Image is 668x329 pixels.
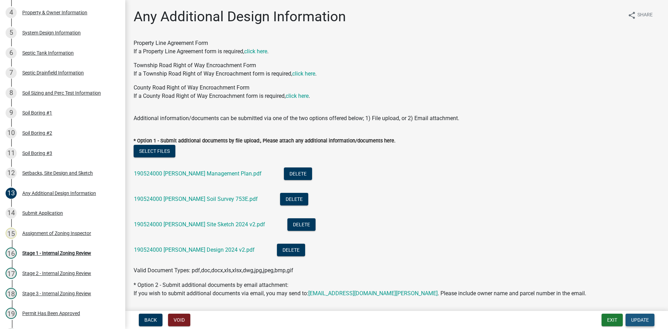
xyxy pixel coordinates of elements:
div: Property & Owner Information [22,10,87,15]
div: If a Township Road Right of Way Encroachment form is required, . [134,70,660,78]
div: 19 [6,308,17,319]
a: [EMAIL_ADDRESS][DOMAIN_NAME][PERSON_NAME] [308,290,438,297]
a: click here [244,48,267,55]
button: Select files [134,145,175,157]
div: 15 [6,228,17,239]
wm-modal-confirm: Delete Document [280,196,308,203]
div: Additional information/documents can be submitted via one of the two options offered below; 1) Fi... [134,114,660,123]
a: 190524000 [PERSON_NAME] Design 2024 v2.pdf [134,246,255,253]
div: System Design Information [22,30,81,35]
div: County Road Right of Way Encroachment Form [134,84,660,100]
button: Delete [287,218,316,231]
button: Void [168,314,190,326]
div: 8 [6,87,17,99]
label: * Option 1 - Submit additional documents by file upload:, Please attach any additional informatio... [134,139,396,143]
div: 9 [6,107,17,118]
div: 17 [6,268,17,279]
a: click here [286,93,309,99]
div: 18 [6,288,17,299]
i: share [628,11,636,19]
div: Septic Drainfield Information [22,70,84,75]
div: Any Additional Design Information [22,191,96,196]
button: Delete [280,193,308,205]
div: 10 [6,127,17,139]
div: 12 [6,167,17,179]
div: 14 [6,207,17,219]
div: Property Line Agreement Form [134,39,660,56]
button: Update [626,314,654,326]
span: Valid Document Types: pdf,doc,docx,xls,xlsx,dwg,jpg,jpeg,bmp,gif [134,267,293,274]
a: 190524000 [PERSON_NAME] Soil Survey 753E.pdf [134,196,258,202]
div: Setbacks, Site Design and Sketch [22,171,93,175]
button: Delete [284,167,312,180]
div: Stage 1 - Internal Zoning Review [22,251,91,256]
span: Share [637,11,653,19]
span: Update [631,317,649,323]
div: 5 [6,27,17,38]
div: Permit Has Been Approved [22,311,80,316]
div: Assignment of Zoning Inspector [22,231,91,236]
button: shareShare [622,8,658,22]
div: * Option 2 - Submit additional documents by email attachment: [134,281,660,298]
div: Submit Application [22,211,63,216]
div: Soil Boring #2 [22,131,52,135]
button: Exit [602,314,623,326]
div: 16 [6,248,17,259]
div: Stage 2 - Internal Zoning Review [22,271,91,276]
wm-modal-confirm: Delete Document [284,171,312,178]
div: If a Property Line Agreement form is required, . [134,47,660,56]
div: Soil Boring #1 [22,110,52,115]
div: Soil Boring #3 [22,151,52,156]
div: 6 [6,47,17,58]
a: click here [292,70,315,77]
div: 4 [6,7,17,18]
div: 13 [6,188,17,199]
div: Septic Tank Information [22,50,74,55]
div: Township Road Right of Way Encroachment Form [134,61,660,78]
h1: Any Additional Design Information [134,8,346,25]
span: Back [144,317,157,323]
wm-modal-confirm: Delete Document [287,222,316,228]
a: 190524000 [PERSON_NAME] Site Sketch 2024 v2.pdf [134,221,265,228]
div: Stage 3 - Internal Zoning Review [22,291,91,296]
div: 11 [6,148,17,159]
div: If a County Road Right of Way Encroachment form is required, . [134,92,660,100]
button: Back [139,314,162,326]
wm-modal-confirm: Delete Document [277,247,305,254]
button: Delete [277,244,305,256]
div: Soil Sizing and Perc Test Information [22,91,101,95]
div: 7 [6,67,17,78]
a: 190524000 [PERSON_NAME] Management Plan.pdf [134,170,262,177]
span: If you wish to submit additional documents via email, you may send to: . Please include owner nam... [134,290,586,297]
